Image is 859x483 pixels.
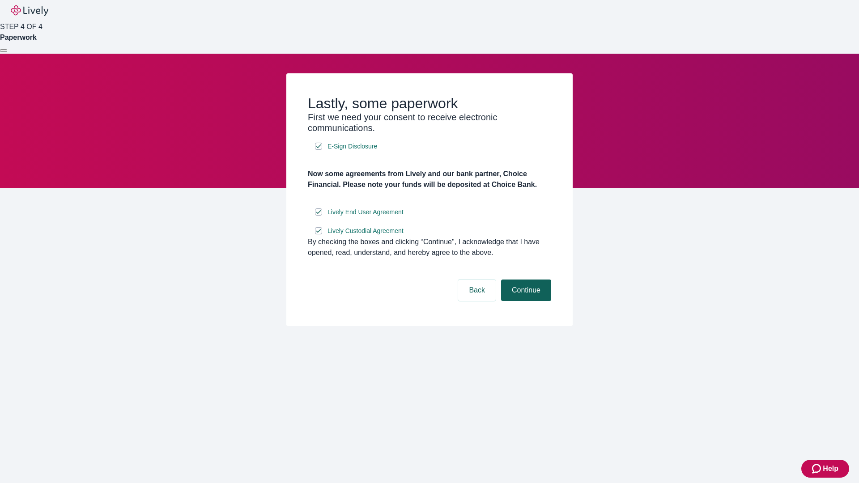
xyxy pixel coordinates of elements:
svg: Zendesk support icon [812,463,823,474]
span: Help [823,463,838,474]
button: Back [458,280,496,301]
button: Zendesk support iconHelp [801,460,849,478]
h3: First we need your consent to receive electronic communications. [308,112,551,133]
img: Lively [11,5,48,16]
h2: Lastly, some paperwork [308,95,551,112]
span: Lively End User Agreement [327,208,404,217]
a: e-sign disclosure document [326,225,405,237]
h4: Now some agreements from Lively and our bank partner, Choice Financial. Please note your funds wi... [308,169,551,190]
a: e-sign disclosure document [326,207,405,218]
span: E-Sign Disclosure [327,142,377,151]
div: By checking the boxes and clicking “Continue", I acknowledge that I have opened, read, understand... [308,237,551,258]
a: e-sign disclosure document [326,141,379,152]
button: Continue [501,280,551,301]
span: Lively Custodial Agreement [327,226,404,236]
